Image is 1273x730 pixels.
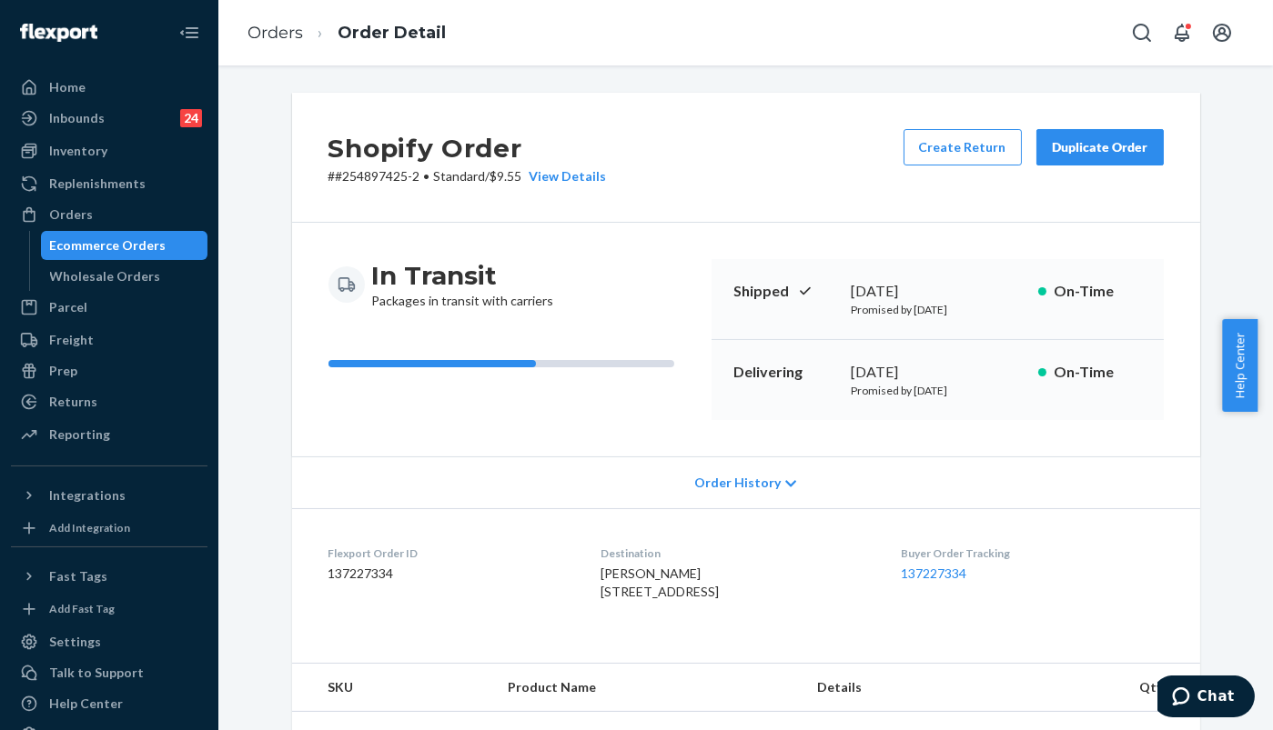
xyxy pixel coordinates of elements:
[1003,664,1199,712] th: Qty
[49,633,101,651] div: Settings
[11,598,207,620] a: Add Fast Tag
[49,362,77,380] div: Prep
[49,425,110,444] div: Reporting
[328,565,571,583] dd: 137227334
[11,136,207,165] a: Inventory
[852,302,1024,317] p: Promised by [DATE]
[1052,138,1148,156] div: Duplicate Order
[49,486,126,505] div: Integrations
[49,695,123,713] div: Help Center
[11,689,207,718] a: Help Center
[41,231,208,260] a: Ecommerce Orders
[1036,129,1164,165] button: Duplicate Order
[49,393,97,411] div: Returns
[11,169,207,198] a: Replenishments
[50,267,161,285] div: Wholesale Orders
[733,281,837,302] p: Shipped
[1204,15,1240,51] button: Open account menu
[11,325,207,355] a: Freight
[904,129,1022,165] button: Create Return
[852,362,1024,383] div: [DATE]
[41,262,208,291] a: Wholesale Orders
[694,474,781,492] span: Order History
[372,259,554,292] h3: In Transit
[49,298,87,316] div: Parcel
[49,142,107,160] div: Inventory
[11,73,207,102] a: Home
[372,259,554,310] div: Packages in transit with carriers
[49,567,107,585] div: Fast Tags
[1222,319,1258,412] button: Help Center
[434,168,486,184] span: Standard
[49,205,93,224] div: Orders
[1157,675,1255,721] iframe: Opens a widget where you can chat to one of our agents
[328,167,607,185] p: # #254897425-2 / $9.55
[49,109,105,127] div: Inbounds
[11,658,207,687] button: Talk to Support
[493,664,803,712] th: Product Name
[601,545,872,561] dt: Destination
[1124,15,1160,51] button: Open Search Box
[11,387,207,416] a: Returns
[1054,362,1142,383] p: On-Time
[49,664,144,682] div: Talk to Support
[49,520,130,535] div: Add Integration
[11,356,207,385] a: Prep
[522,167,607,185] button: View Details
[11,104,207,133] a: Inbounds24
[11,481,207,510] button: Integrations
[328,545,571,561] dt: Flexport Order ID
[1054,281,1142,302] p: On-Time
[11,420,207,449] a: Reporting
[248,23,303,43] a: Orders
[424,168,430,184] span: •
[803,664,1004,712] th: Details
[852,383,1024,398] p: Promised by [DATE]
[49,78,86,96] div: Home
[11,293,207,322] a: Parcel
[852,281,1024,302] div: [DATE]
[11,627,207,656] a: Settings
[49,331,94,349] div: Freight
[49,175,146,193] div: Replenishments
[1164,15,1200,51] button: Open notifications
[601,565,719,599] span: [PERSON_NAME] [STREET_ADDRESS]
[50,236,167,255] div: Ecommerce Orders
[292,664,494,712] th: SKU
[338,23,446,43] a: Order Detail
[20,24,97,42] img: Flexport logo
[11,517,207,539] a: Add Integration
[11,200,207,229] a: Orders
[233,6,460,60] ol: breadcrumbs
[180,109,202,127] div: 24
[901,545,1163,561] dt: Buyer Order Tracking
[733,362,837,383] p: Delivering
[901,565,966,581] a: 137227334
[11,562,207,591] button: Fast Tags
[171,15,207,51] button: Close Navigation
[49,601,115,616] div: Add Fast Tag
[328,129,607,167] h2: Shopify Order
